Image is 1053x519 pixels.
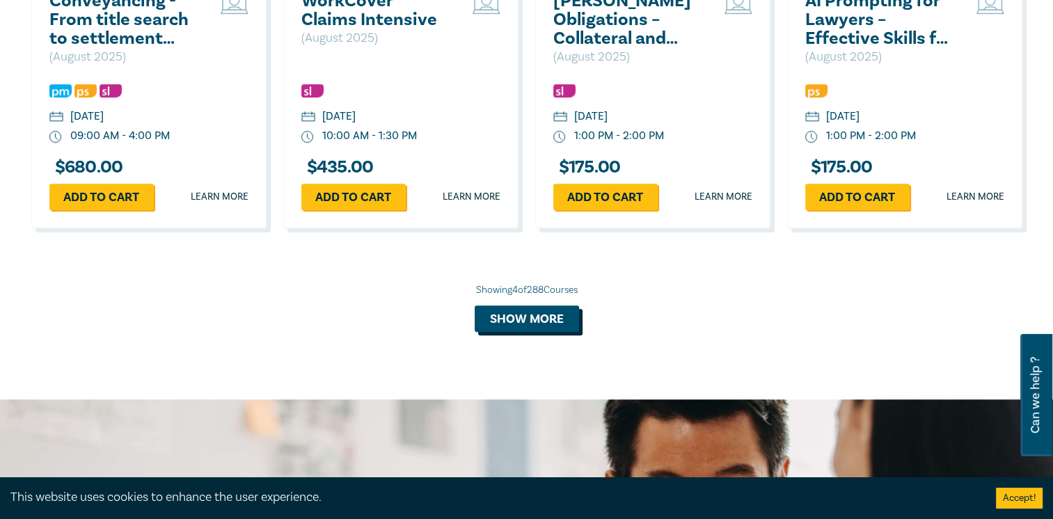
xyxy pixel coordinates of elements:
a: Add to cart [805,184,910,210]
a: Learn more [947,190,1004,204]
h3: $ 175.00 [805,158,873,177]
div: [DATE] [70,109,104,125]
img: Practice Management & Business Skills [49,84,72,97]
h3: $ 680.00 [49,158,123,177]
a: Learn more [191,190,248,204]
span: Can we help ? [1029,342,1042,448]
a: Add to cart [301,184,406,210]
img: Professional Skills [74,84,97,97]
img: watch [49,131,62,143]
button: Accept cookies [996,488,1043,509]
p: ( August 2025 ) [553,48,703,66]
img: Substantive Law [553,84,576,97]
img: Substantive Law [100,84,122,97]
a: Learn more [443,190,500,204]
a: Learn more [695,190,752,204]
img: watch [553,131,566,143]
a: Add to cart [553,184,658,210]
img: calendar [553,111,567,124]
h3: $ 435.00 [301,158,374,177]
img: watch [301,131,314,143]
p: ( August 2025 ) [49,48,199,66]
div: [DATE] [826,109,860,125]
h3: $ 175.00 [553,158,621,177]
div: [DATE] [574,109,608,125]
div: 1:00 PM - 2:00 PM [826,128,916,144]
div: 1:00 PM - 2:00 PM [574,128,664,144]
img: Professional Skills [805,84,828,97]
img: watch [805,131,818,143]
img: Substantive Law [301,84,324,97]
div: 10:00 AM - 1:30 PM [322,128,417,144]
img: calendar [49,111,63,124]
p: ( August 2025 ) [805,48,955,66]
div: 09:00 AM - 4:00 PM [70,128,170,144]
div: [DATE] [322,109,356,125]
a: Add to cart [49,184,154,210]
img: calendar [805,111,819,124]
div: Showing 4 of 288 Courses [31,283,1022,297]
button: Show more [475,305,579,332]
div: This website uses cookies to enhance the user experience. [10,488,975,506]
p: ( August 2025 ) [301,29,451,47]
img: calendar [301,111,315,124]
